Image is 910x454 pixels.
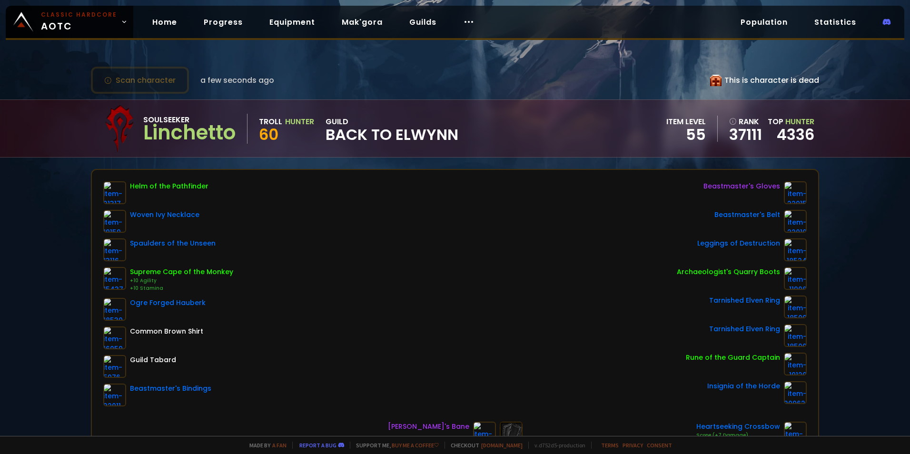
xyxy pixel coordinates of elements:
a: 4336 [777,124,814,145]
img: item-18500 [784,296,807,318]
a: a fan [272,442,287,449]
div: Common Brown Shirt [130,326,203,336]
div: Leggings of Destruction [697,238,780,248]
img: item-22015 [784,181,807,204]
div: item level [666,116,706,128]
img: item-19159 [103,210,126,233]
div: Ogre Forged Hauberk [130,298,206,308]
div: Tarnished Elven Ring [709,296,780,306]
div: Supreme Cape of the Monkey [130,267,233,277]
a: Classic HardcoreAOTC [6,6,133,38]
img: item-22011 [103,384,126,406]
a: Buy me a coffee [392,442,439,449]
a: Privacy [623,442,643,449]
img: item-18500 [784,324,807,347]
span: Support me, [350,442,439,449]
img: item-15437 [103,267,126,290]
div: Helm of the Pathfinder [130,181,208,191]
img: item-13116 [103,238,126,261]
div: [PERSON_NAME]'s Bane [388,422,469,432]
a: Progress [196,12,250,32]
a: Equipment [262,12,323,32]
div: Beastmaster's Belt [714,210,780,220]
img: item-16059 [103,326,126,349]
div: 55 [666,128,706,142]
div: Hunter [285,116,314,128]
img: item-19120 [784,353,807,375]
a: Terms [601,442,619,449]
img: item-22010 [784,210,807,233]
div: guild [326,116,458,142]
div: Beastmaster's Gloves [703,181,780,191]
span: Made by [244,442,287,449]
button: Scan character [91,67,189,94]
div: Beastmaster's Bindings [130,384,211,394]
a: Home [145,12,185,32]
div: Spaulders of the Unseen [130,238,216,248]
div: Linchetto [143,126,236,140]
span: Back to Elwynn [326,128,458,142]
div: Guild Tabard [130,355,176,365]
img: item-11908 [784,267,807,290]
div: Rune of the Guard Captain [686,353,780,363]
div: Top [768,116,814,128]
div: Tarnished Elven Ring [709,324,780,334]
img: item-18524 [784,238,807,261]
a: Report a bug [299,442,336,449]
div: Woven Ivy Necklace [130,210,199,220]
div: +10 Agility [130,277,233,285]
small: Classic Hardcore [41,10,117,19]
div: Insignia of the Horde [707,381,780,391]
span: Hunter [785,116,814,127]
span: v. d752d5 - production [528,442,585,449]
div: +10 Stamina [130,285,233,292]
a: Mak'gora [334,12,390,32]
a: Statistics [807,12,864,32]
a: 37111 [729,128,762,142]
span: Checkout [445,442,523,449]
div: Troll [259,116,282,128]
a: Consent [647,442,672,449]
div: This is character is dead [710,74,819,86]
span: 60 [259,124,278,145]
img: item-18538 [473,422,496,444]
div: Scope (+7 Damage) [696,432,780,439]
a: [DOMAIN_NAME] [481,442,523,449]
div: rank [729,116,762,128]
a: Guilds [402,12,444,32]
div: Soulseeker [143,114,236,126]
img: item-18530 [103,298,126,321]
span: a few seconds ago [200,74,274,86]
div: Archaeologist's Quarry Boots [677,267,780,277]
img: item-13040 [784,422,807,444]
img: item-209626 [784,381,807,404]
a: Population [733,12,795,32]
span: AOTC [41,10,117,33]
img: item-21317 [103,181,126,204]
div: Heartseeking Crossbow [696,422,780,432]
img: item-5976 [103,355,126,378]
